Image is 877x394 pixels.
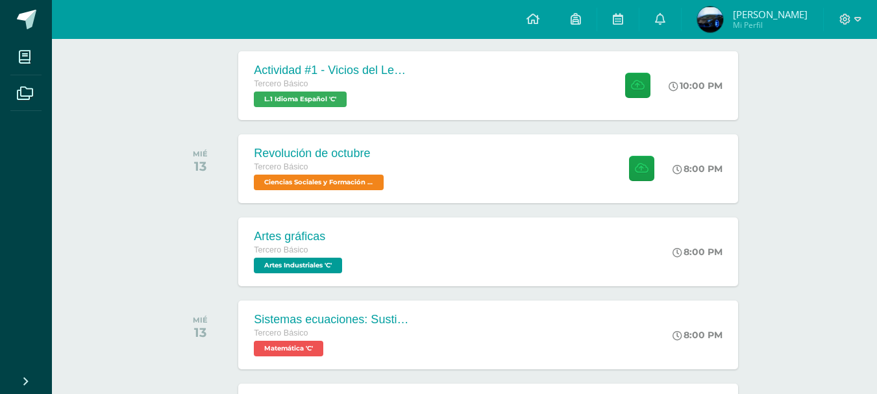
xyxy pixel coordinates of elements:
div: MIÉ [193,315,208,325]
div: 8:00 PM [673,329,723,341]
img: 02a5f9f54c7fb86c9517f3725941b99c.png [697,6,723,32]
div: 8:00 PM [673,246,723,258]
span: Artes Industriales 'C' [254,258,342,273]
span: Ciencias Sociales y Formación Ciudadana 'C' [254,175,384,190]
div: MIÉ [193,149,208,158]
div: Revolución de octubre [254,147,387,160]
span: L.1 Idioma Español 'C' [254,92,347,107]
div: 8:00 PM [673,163,723,175]
span: Tercero Básico [254,328,308,338]
div: Actividad #1 - Vicios del LenguaJe [254,64,410,77]
div: Sistemas ecuaciones: Sustitución e igualación [254,313,410,326]
span: [PERSON_NAME] [733,8,808,21]
span: Tercero Básico [254,245,308,254]
span: Matemática 'C' [254,341,323,356]
span: Tercero Básico [254,162,308,171]
div: 10:00 PM [669,80,723,92]
div: 13 [193,158,208,174]
span: Tercero Básico [254,79,308,88]
div: Artes gráficas [254,230,345,243]
div: 13 [193,325,208,340]
span: Mi Perfil [733,19,808,31]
